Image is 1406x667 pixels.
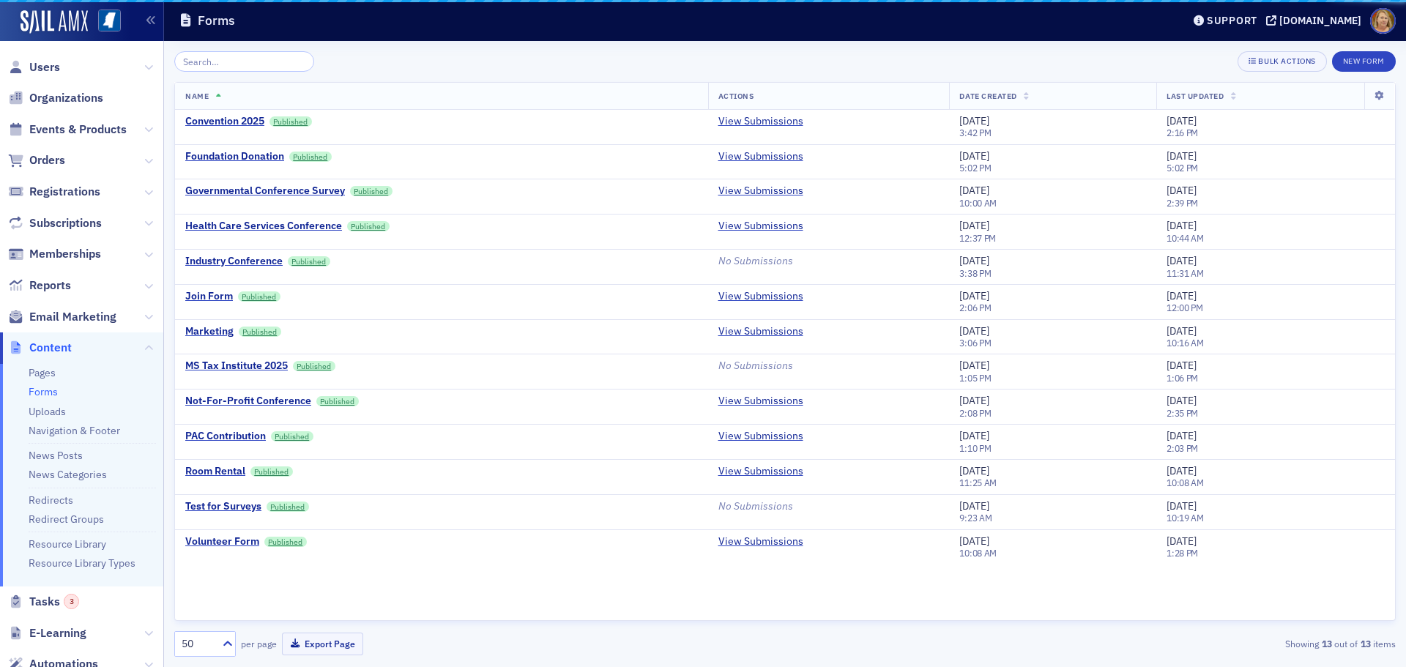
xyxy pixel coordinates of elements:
[239,327,281,337] a: Published
[1167,499,1197,513] span: [DATE]
[959,372,991,384] time: 1:05 PM
[959,232,996,244] time: 12:37 PM
[29,366,56,379] a: Pages
[29,152,65,168] span: Orders
[1167,337,1204,349] time: 10:16 AM
[8,59,60,75] a: Users
[718,535,803,548] a: View Submissions
[8,594,79,610] a: Tasks3
[1167,372,1198,384] time: 1:06 PM
[1332,53,1396,67] a: New Form
[316,396,359,406] a: Published
[1167,394,1197,407] span: [DATE]
[185,290,233,303] a: Join Form
[8,122,127,138] a: Events & Products
[1167,114,1197,127] span: [DATE]
[29,122,127,138] span: Events & Products
[959,127,991,138] time: 3:42 PM
[1358,637,1373,650] strong: 13
[174,51,314,72] input: Search…
[1167,464,1197,477] span: [DATE]
[718,325,803,338] a: View Submissions
[182,636,214,652] div: 50
[185,395,311,408] a: Not-For-Profit Conference
[350,186,393,196] a: Published
[718,430,803,443] a: View Submissions
[185,185,345,198] div: Governmental Conference Survey
[1167,91,1224,101] span: Last Updated
[959,359,989,372] span: [DATE]
[289,152,332,162] a: Published
[959,407,991,419] time: 2:08 PM
[1167,429,1197,442] span: [DATE]
[1167,512,1204,523] time: 10:19 AM
[718,91,754,101] span: Actions
[1167,197,1198,209] time: 2:39 PM
[959,267,991,279] time: 3:38 PM
[959,394,989,407] span: [DATE]
[185,255,283,268] div: Industry Conference
[1167,162,1198,174] time: 5:02 PM
[271,431,313,441] a: Published
[21,10,88,34] a: SailAMX
[1319,637,1334,650] strong: 13
[8,152,65,168] a: Orders
[1167,267,1204,279] time: 11:31 AM
[1167,127,1198,138] time: 2:16 PM
[959,149,989,163] span: [DATE]
[718,255,940,268] div: No Submissions
[29,90,103,106] span: Organizations
[959,197,997,209] time: 10:00 AM
[718,115,803,128] a: View Submissions
[185,115,264,128] div: Convention 2025
[959,324,989,338] span: [DATE]
[999,637,1396,650] div: Showing out of items
[959,429,989,442] span: [DATE]
[1167,359,1197,372] span: [DATE]
[264,537,307,547] a: Published
[238,291,280,302] a: Published
[288,256,330,267] a: Published
[8,277,71,294] a: Reports
[185,325,234,338] a: Marketing
[8,90,103,106] a: Organizations
[959,289,989,302] span: [DATE]
[29,340,72,356] span: Content
[8,215,102,231] a: Subscriptions
[29,246,101,262] span: Memberships
[1167,219,1197,232] span: [DATE]
[718,220,803,233] a: View Submissions
[29,537,106,551] a: Resource Library
[29,405,66,418] a: Uploads
[185,535,259,548] a: Volunteer Form
[29,513,104,526] a: Redirect Groups
[1167,324,1197,338] span: [DATE]
[1370,8,1396,34] span: Profile
[959,442,991,454] time: 1:10 PM
[88,10,121,34] a: View Homepage
[959,254,989,267] span: [DATE]
[718,290,803,303] a: View Submissions
[29,424,120,437] a: Navigation & Footer
[29,468,107,481] a: News Categories
[185,430,266,443] a: PAC Contribution
[29,59,60,75] span: Users
[1207,14,1257,27] div: Support
[267,502,309,512] a: Published
[1167,442,1198,454] time: 2:03 PM
[185,359,288,373] a: MS Tax Institute 2025
[293,361,335,371] a: Published
[269,116,312,127] a: Published
[198,12,235,29] h1: Forms
[718,465,803,478] a: View Submissions
[8,246,101,262] a: Memberships
[1238,51,1326,72] button: Bulk Actions
[29,449,83,462] a: News Posts
[29,594,79,610] span: Tasks
[185,220,342,233] a: Health Care Services Conference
